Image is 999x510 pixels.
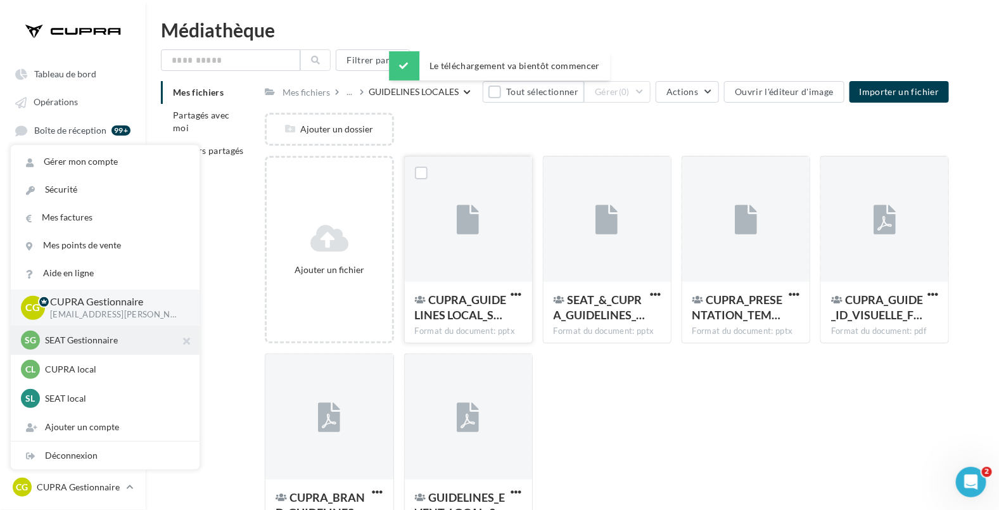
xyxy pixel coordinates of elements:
[415,326,522,337] div: Format du document: pptx
[656,81,719,103] button: Actions
[692,326,799,337] div: Format du document: pptx
[8,231,138,254] a: Campagnes
[849,81,950,103] button: Importer un fichier
[111,125,130,136] div: 99+
[11,148,200,175] a: Gérer mon compte
[11,259,200,287] a: Aide en ligne
[8,118,138,142] a: Boîte de réception 99+
[8,203,138,226] a: Affiliés
[50,309,179,321] p: [EMAIL_ADDRESS][PERSON_NAME][DOMAIN_NAME]
[45,363,184,376] p: CUPRA local
[8,90,138,113] a: Opérations
[8,147,138,170] a: Visibilité locale
[982,467,992,477] span: 2
[11,413,200,441] div: Ajouter un compte
[956,467,986,497] iframe: Intercom live chat
[173,87,224,98] span: Mes fichiers
[34,97,78,108] span: Opérations
[45,334,184,347] p: SEAT Gestionnaire
[11,175,200,203] a: Sécurité
[10,475,136,499] a: CG CUPRA Gestionnaire
[37,481,121,494] p: CUPRA Gestionnaire
[8,260,138,295] a: PLV et print personnalisable
[161,20,984,39] div: Médiathèque
[619,87,630,97] span: (0)
[336,49,410,71] button: Filtrer par
[369,86,459,98] div: GUIDELINES LOCALES
[50,295,179,309] p: CUPRA Gestionnaire
[692,293,783,322] span: CUPRA_PRESENTATION_TEMPLATE_2024
[34,125,106,136] span: Boîte de réception
[173,110,230,133] span: Partagés avec moi
[45,392,184,405] p: SEAT local
[724,81,844,103] button: Ouvrir l'éditeur d'image
[267,123,391,136] div: Ajouter un dossier
[554,293,646,322] span: SEAT_&_CUPRA_GUIDELINES_JPO_2025
[26,392,35,405] span: Sl
[415,293,507,322] span: CUPRA_GUIDELINES LOCAL_SOME_06.2025
[860,86,939,97] span: Importer un fichier
[389,51,610,80] div: Le téléchargement va bientôt commencer
[34,68,96,79] span: Tableau de bord
[26,300,41,315] span: CG
[173,145,244,156] span: Fichiers partagés
[831,293,923,322] span: CUPRA_GUIDE_ID_VISUELLE_FR_2024
[831,326,938,337] div: Format du document: pdf
[584,81,651,103] button: Gérer(0)
[16,481,29,494] span: CG
[11,203,200,231] a: Mes factures
[11,231,200,259] a: Mes points de vente
[554,326,661,337] div: Format du document: pptx
[666,86,698,97] span: Actions
[8,62,138,85] a: Tableau de bord
[25,334,36,347] span: SG
[25,363,35,376] span: Cl
[272,264,386,276] div: Ajouter un fichier
[8,175,138,198] a: Médiathèque
[483,81,584,103] button: Tout sélectionner
[344,83,355,101] div: ...
[283,86,330,99] div: Mes fichiers
[11,442,200,469] div: Déconnexion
